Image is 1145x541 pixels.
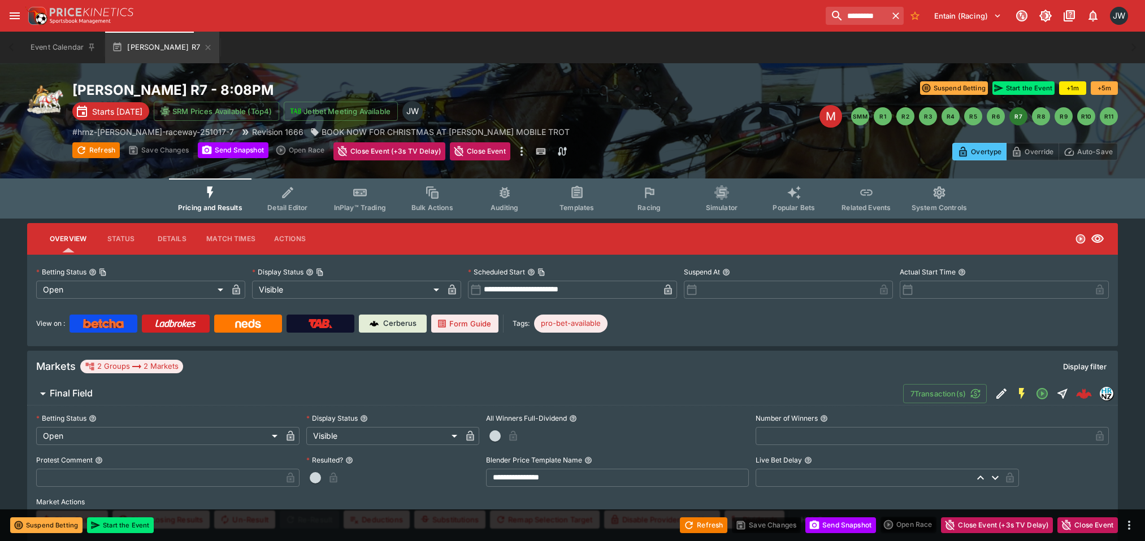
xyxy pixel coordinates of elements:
button: Event Calendar [24,32,103,63]
button: Display filter [1056,357,1113,376]
button: R7 [1009,107,1027,125]
img: Sportsbook Management [50,19,111,24]
span: Templates [560,203,594,212]
button: more [515,142,528,160]
button: Toggle light/dark mode [1035,6,1056,26]
button: Auto-Save [1059,143,1118,160]
button: Status [96,225,146,252]
button: [PERSON_NAME] R7 [105,32,219,63]
button: Override [1006,143,1059,160]
button: Copy To Clipboard [316,268,324,276]
span: Racing [637,203,661,212]
img: Neds [235,319,261,328]
button: R9 [1055,107,1073,125]
label: View on : [36,315,65,333]
img: PriceKinetics [50,8,133,16]
p: Auto-Save [1077,146,1113,158]
p: Actual Start Time [900,267,956,277]
button: open drawer [5,6,25,26]
button: Actual Start Time [958,268,966,276]
span: Detail Editor [267,203,307,212]
button: Connected to PK [1012,6,1032,26]
button: SGM Enabled [1012,383,1032,404]
button: R5 [964,107,982,125]
div: hrnz [1100,387,1113,400]
button: Betting Status [89,415,97,422]
button: Protest Comment [95,456,103,464]
span: Simulator [706,203,738,212]
button: R10 [1077,107,1095,125]
label: Market Actions [36,494,1109,511]
button: R11 [1100,107,1118,125]
div: Open [36,427,281,445]
div: 2c67bf13-2cd4-4464-b2c8-9037b8d3d3ec [1076,386,1092,402]
p: Scheduled Start [468,267,525,277]
button: Start the Event [992,81,1055,95]
button: Close Event [450,142,510,160]
label: Tags: [513,315,530,333]
div: Betting Target: cerberus [534,315,608,333]
img: Ladbrokes [155,319,196,328]
p: Copy To Clipboard [72,126,234,138]
p: Revision 1666 [252,126,303,138]
button: Jayden Wyke [1107,3,1131,28]
svg: Open [1035,387,1049,400]
button: Overtype [952,143,1007,160]
button: Documentation [1059,6,1079,26]
button: Overview [41,225,96,252]
p: Cerberus [383,318,417,329]
button: R8 [1032,107,1050,125]
button: SRM Prices Available (Top4) [154,102,279,121]
div: 2 Groups 2 Markets [85,360,179,373]
button: Open [1032,383,1052,404]
span: Popular Bets [773,203,815,212]
span: Bulk Actions [411,203,453,212]
img: Betcha [83,319,124,328]
img: harness_racing.png [27,81,63,117]
img: PriceKinetics Logo [25,5,47,27]
button: R1 [874,107,892,125]
button: Betting StatusCopy To Clipboard [89,268,97,276]
span: Auditing [491,203,518,212]
button: Resulted? [345,456,353,464]
div: Jayden Wyke [1110,7,1128,25]
div: BOOK NOW FOR CHRISTMAS AT ADDINGTON MOBILE TROT [310,126,570,138]
a: 2c67bf13-2cd4-4464-b2c8-9037b8d3d3ec [1073,382,1095,405]
button: Start the Event [87,517,154,533]
button: Display StatusCopy To Clipboard [306,268,314,276]
button: Close Event (+3s TV Delay) [333,142,445,160]
button: Refresh [72,142,120,158]
h6: Final Field [50,387,93,399]
button: Number of Winners [820,415,828,422]
div: split button [881,517,936,533]
img: TabNZ [309,319,332,328]
img: logo-cerberus--red.svg [1076,386,1092,402]
button: Details [146,225,197,252]
p: Live Bet Delay [756,455,802,465]
button: Notifications [1083,6,1103,26]
button: 7Transaction(s) [903,384,987,403]
p: Override [1025,146,1053,158]
div: Edit Meeting [819,105,842,128]
button: No Bookmarks [906,7,924,25]
div: Jayden Wyke [402,101,423,121]
div: Start From [952,143,1118,160]
button: Refresh [680,517,727,533]
button: Display Status [360,415,368,422]
p: Betting Status [36,267,86,277]
img: jetbet-logo.svg [290,106,301,117]
img: Cerberus [370,319,379,328]
button: Select Tenant [927,7,1008,25]
p: Protest Comment [36,455,93,465]
button: Blender Price Template Name [584,456,592,464]
p: Overtype [971,146,1001,158]
button: Live Bet Delay [804,456,812,464]
span: Related Events [842,203,891,212]
button: Jetbet Meeting Available [284,102,398,121]
p: Resulted? [306,455,343,465]
button: Actions [264,225,315,252]
button: Close Event [1057,517,1118,533]
a: Form Guide [431,315,498,333]
button: R4 [942,107,960,125]
p: All Winners Full-Dividend [486,413,567,423]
